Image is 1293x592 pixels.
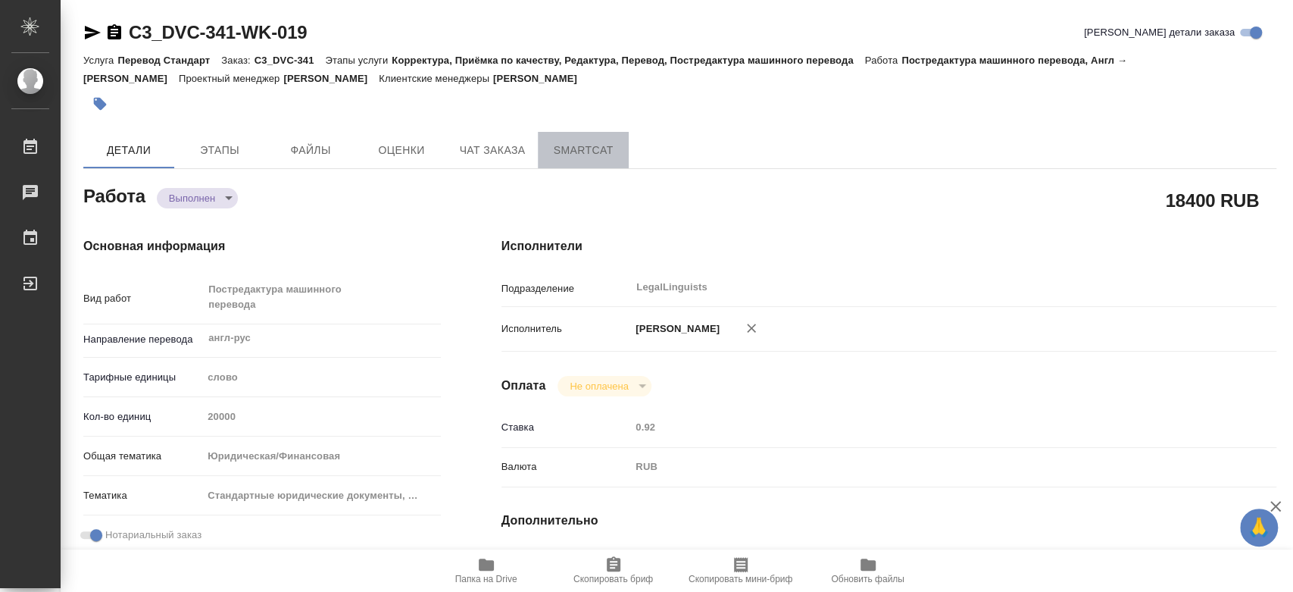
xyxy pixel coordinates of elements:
[105,23,123,42] button: Скопировать ссылку
[501,420,631,435] p: Ставка
[202,365,440,390] div: слово
[630,321,720,337] p: [PERSON_NAME]
[689,574,792,584] span: Скопировать мини-бриф
[164,192,220,205] button: Выполнен
[565,380,632,393] button: Не оплачена
[557,376,651,396] div: Выполнен
[183,141,256,160] span: Этапы
[1246,512,1272,543] span: 🙏
[501,237,1276,255] h4: Исполнители
[325,55,392,66] p: Этапы услуги
[456,141,529,160] span: Чат заказа
[83,23,102,42] button: Скопировать ссылку для ЯМессенджера
[804,550,932,592] button: Обновить файлы
[129,22,307,42] a: C3_DVC-341-WK-019
[202,483,440,509] div: Стандартные юридические документы, договоры, уставы
[573,574,653,584] span: Скопировать бриф
[379,73,493,84] p: Клиентские менеджеры
[455,574,517,584] span: Папка на Drive
[735,312,768,345] button: Удалить исполнителя
[392,55,864,66] p: Корректура, Приёмка по качеству, Редактура, Перевод, Постредактура машинного перевода
[1165,187,1259,213] h2: 18400 RUB
[831,574,904,584] span: Обновить файлы
[83,449,202,464] p: Общая тематика
[865,55,902,66] p: Работа
[83,409,202,424] p: Кол-во единиц
[83,237,441,255] h4: Основная информация
[365,141,438,160] span: Оценки
[630,416,1211,438] input: Пустое поле
[493,73,589,84] p: [PERSON_NAME]
[501,321,631,337] p: Исполнитель
[83,488,202,503] p: Тематика
[501,459,631,475] p: Валюта
[501,512,1276,530] h4: Дополнительно
[83,370,202,385] p: Тарифные единицы
[83,181,145,208] h2: Работа
[92,141,165,160] span: Детали
[1084,25,1235,40] span: [PERSON_NAME] детали заказа
[501,377,546,395] h4: Оплата
[202,406,440,428] input: Пустое поле
[423,550,550,592] button: Папка на Drive
[677,550,804,592] button: Скопировать мини-бриф
[179,73,283,84] p: Проектный менеджер
[221,55,254,66] p: Заказ:
[283,73,379,84] p: [PERSON_NAME]
[83,332,202,347] p: Направление перевода
[630,454,1211,480] div: RUB
[157,188,238,208] div: Выполнен
[83,55,117,66] p: Услуга
[547,141,620,160] span: SmartCat
[501,281,631,296] p: Подразделение
[117,55,221,66] p: Перевод Стандарт
[83,291,202,306] p: Вид работ
[255,55,326,66] p: C3_DVC-341
[83,87,117,121] button: Добавить тэг
[274,141,347,160] span: Файлы
[202,443,440,469] div: Юридическая/Финансовая
[550,550,677,592] button: Скопировать бриф
[1240,509,1278,547] button: 🙏
[105,528,201,543] span: Нотариальный заказ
